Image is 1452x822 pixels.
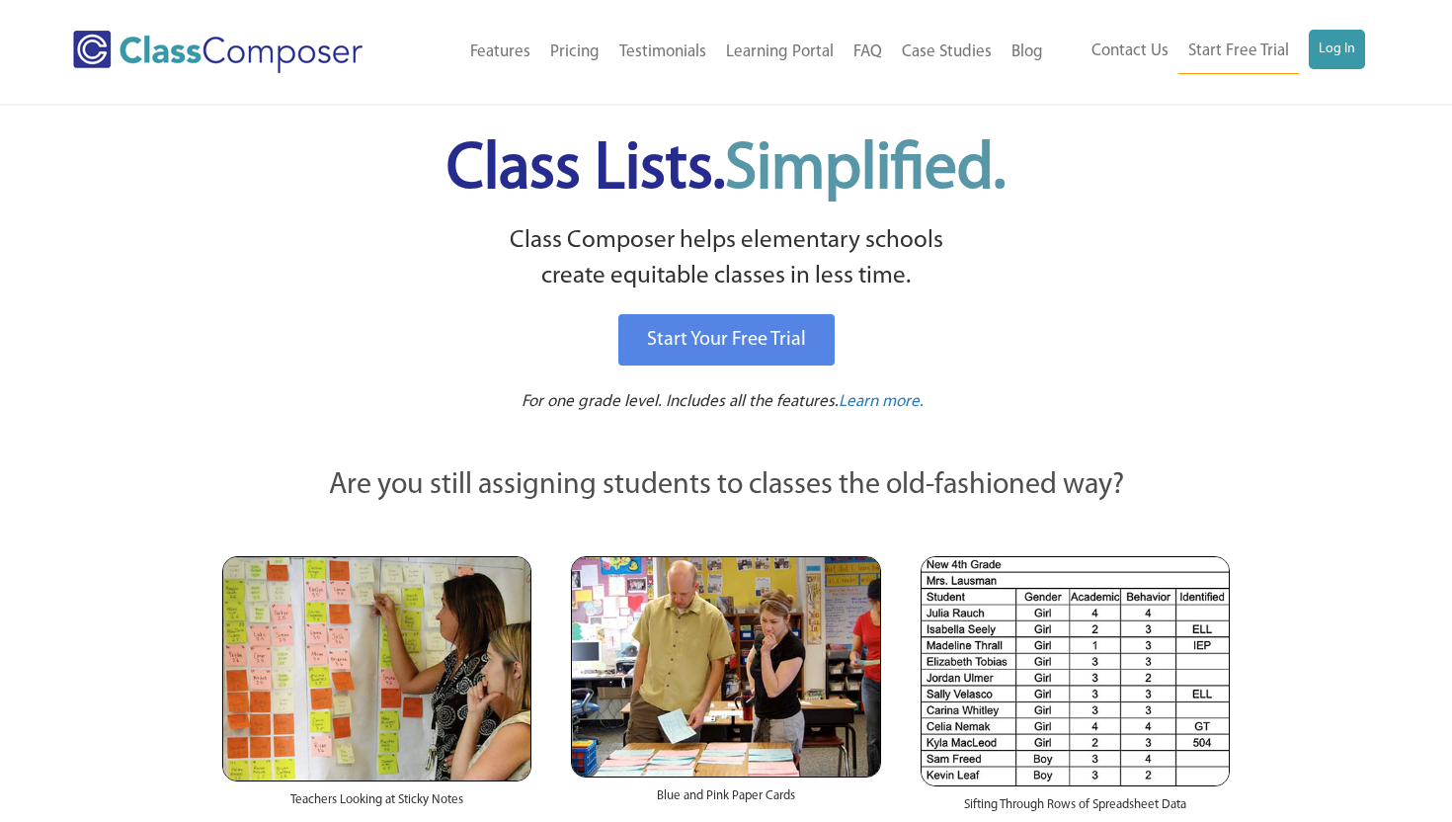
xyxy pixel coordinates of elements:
p: Class Composer helps elementary schools create equitable classes in less time. [219,223,1233,295]
a: Learning Portal [716,31,844,74]
a: Learn more. [839,390,924,415]
a: Log In [1309,30,1365,69]
a: Pricing [540,31,609,74]
span: Simplified. [725,138,1006,203]
span: Start Your Free Trial [647,330,806,350]
span: For one grade level. Includes all the features. [522,393,839,410]
p: Are you still assigning students to classes the old-fashioned way? [222,464,1230,508]
a: Start Your Free Trial [618,314,835,366]
span: Learn more. [839,393,924,410]
a: Case Studies [892,31,1002,74]
img: Class Composer [73,31,363,73]
img: Teachers Looking at Sticky Notes [222,556,531,781]
a: Blog [1002,31,1053,74]
span: Class Lists. [446,138,1006,203]
a: Contact Us [1082,30,1178,73]
a: Testimonials [609,31,716,74]
nav: Header Menu [1053,30,1365,74]
nav: Header Menu [414,31,1053,74]
a: Features [460,31,540,74]
a: FAQ [844,31,892,74]
a: Start Free Trial [1178,30,1299,74]
img: Blue and Pink Paper Cards [571,556,880,777]
img: Spreadsheets [921,556,1230,786]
